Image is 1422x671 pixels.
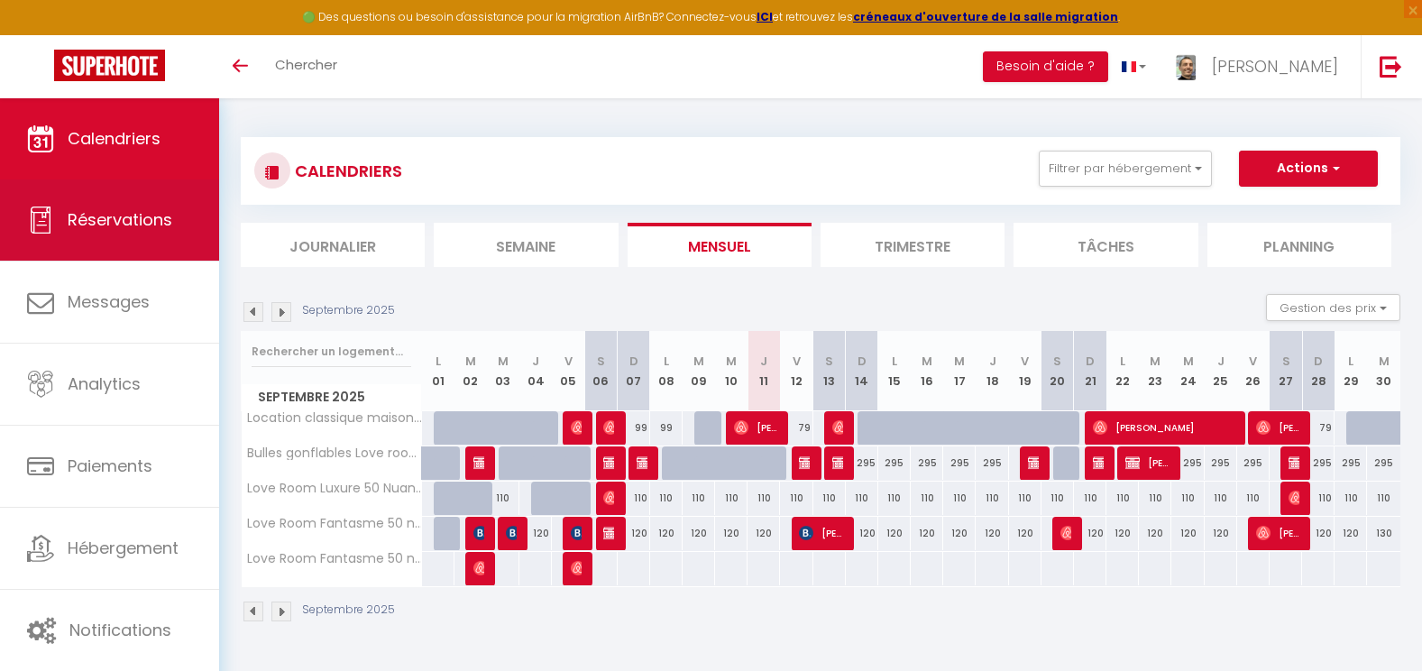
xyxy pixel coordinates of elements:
[454,331,487,411] th: 02
[618,482,650,515] div: 110
[1249,353,1257,370] abbr: V
[584,331,617,411] th: 06
[473,551,484,585] span: [PERSON_NAME]
[244,411,425,425] span: Location classique maison l'été · ☀︎ Maison au calme - 5min de Cognac - 1/8 pers ☀︎
[911,482,943,515] div: 110
[1205,331,1237,411] th: 25
[1028,446,1039,480] span: [PERSON_NAME] et [PERSON_NAME]
[989,353,996,370] abbr: J
[757,9,773,24] a: ICI
[813,482,846,515] div: 110
[1106,331,1139,411] th: 22
[1270,331,1302,411] th: 27
[261,35,351,98] a: Chercher
[922,353,932,370] abbr: M
[976,517,1008,550] div: 120
[846,482,878,515] div: 110
[1266,294,1400,321] button: Gestion des prix
[976,446,1008,480] div: 295
[943,446,976,480] div: 295
[976,331,1008,411] th: 18
[1173,51,1200,83] img: ...
[715,482,748,515] div: 110
[943,517,976,550] div: 120
[846,446,878,480] div: 295
[943,331,976,411] th: 17
[1205,482,1237,515] div: 110
[1074,517,1106,550] div: 120
[846,517,878,550] div: 120
[1125,446,1169,480] span: [PERSON_NAME] & [PERSON_NAME]
[68,290,150,313] span: Messages
[832,410,843,445] span: [PERSON_NAME]
[1183,353,1194,370] abbr: M
[422,331,454,411] th: 01
[487,482,519,515] div: 110
[650,517,683,550] div: 120
[629,353,638,370] abbr: D
[1171,482,1204,515] div: 110
[487,331,519,411] th: 03
[793,353,801,370] abbr: V
[618,331,650,411] th: 07
[1239,151,1378,187] button: Actions
[54,50,165,81] img: Super Booking
[1379,353,1390,370] abbr: M
[683,482,715,515] div: 110
[1074,331,1106,411] th: 21
[1212,55,1338,78] span: [PERSON_NAME]
[302,302,395,319] p: Septembre 2025
[976,482,1008,515] div: 110
[911,517,943,550] div: 120
[878,331,911,411] th: 15
[242,384,421,410] span: Septembre 2025
[943,482,976,515] div: 110
[1021,353,1029,370] abbr: V
[878,482,911,515] div: 110
[734,410,777,445] span: [PERSON_NAME]
[603,446,614,480] span: [PERSON_NAME] & [PERSON_NAME]
[1014,223,1197,267] li: Tâches
[564,353,573,370] abbr: V
[618,517,650,550] div: 120
[1106,517,1139,550] div: 120
[618,411,650,445] div: 99
[1160,35,1361,98] a: ... [PERSON_NAME]
[571,516,582,550] span: [PERSON_NAME]
[1367,331,1400,411] th: 30
[799,516,842,550] span: [PERSON_NAME]
[1207,223,1391,267] li: Planning
[760,353,767,370] abbr: J
[846,331,878,411] th: 14
[519,517,552,550] div: 120
[571,410,582,445] span: [PERSON_NAME]
[628,223,812,267] li: Mensuel
[1302,331,1335,411] th: 28
[434,223,618,267] li: Semaine
[1150,353,1161,370] abbr: M
[650,411,683,445] div: 99
[1335,517,1367,550] div: 120
[1237,331,1270,411] th: 26
[821,223,1005,267] li: Trimestre
[748,482,780,515] div: 110
[853,9,1118,24] a: créneaux d'ouverture de la salle migration
[1039,151,1212,187] button: Filtrer par hébergement
[1335,331,1367,411] th: 29
[1053,353,1061,370] abbr: S
[603,481,614,515] span: [PERSON_NAME]
[68,127,161,150] span: Calendriers
[799,446,810,480] span: [PERSON_NAME]
[1106,482,1139,515] div: 110
[1282,353,1290,370] abbr: S
[465,353,476,370] abbr: M
[1380,55,1402,78] img: logout
[1171,446,1204,480] div: 295
[1093,446,1104,480] span: [PERSON_NAME]
[832,446,843,480] span: Manon DEL FIOL
[1302,517,1335,550] div: 120
[1289,481,1299,515] span: [PERSON_NAME]
[1237,446,1270,480] div: 295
